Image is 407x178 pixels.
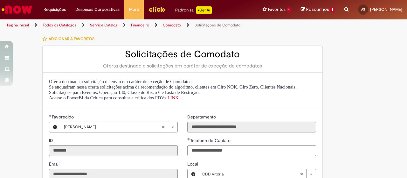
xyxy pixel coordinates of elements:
[195,23,240,28] a: Solicitações de Comodato
[168,95,179,100] a: LINK
[287,7,292,13] span: 1
[49,63,316,69] div: Oferta destinada a solicitações em caráter de exceção de comodatos
[370,7,402,12] span: [PERSON_NAME]
[187,161,199,167] span: Local
[187,114,217,120] span: Somente leitura - Departamento
[163,23,181,28] a: Comodato
[75,6,120,13] span: Despesas Corporativas
[49,114,52,117] span: Obrigatório Preenchido
[7,23,29,28] a: Página inicial
[90,23,117,28] a: Service Catalog
[64,122,162,132] span: [PERSON_NAME]
[61,122,177,132] a: [PERSON_NAME]Limpar campo Favorecido
[306,6,329,12] span: Rascunhos
[131,23,149,28] a: Financeiro
[148,4,166,14] img: click_logo_yellow_360x200.png
[49,49,316,60] h2: Solicitações de Comodato
[42,32,98,46] button: Adicionar a Favoritos
[49,145,178,156] input: ID
[196,6,212,14] p: +GenAi
[1,3,33,16] img: ServiceNow
[361,7,365,11] span: AS
[5,19,266,31] ul: Trilhas de página
[49,161,61,167] span: Somente leitura - Email
[187,138,190,140] span: Obrigatório Preenchido
[301,7,335,13] a: Rascunhos
[187,122,316,132] input: Departamento
[330,7,335,13] span: 1
[44,6,66,13] span: Requisições
[158,122,168,132] abbr: Limpar campo Favorecido
[49,79,297,100] span: Oferta destinada a solicitação de envio em caráter de exceção de Comodatos. Se enquadram nessa of...
[187,114,217,120] label: Somente leitura - Departamento
[49,137,54,144] label: Somente leitura - ID
[187,145,316,156] input: Telefone de Contato
[175,6,212,14] div: Padroniza
[49,36,94,41] span: Adicionar a Favoritos
[129,6,139,13] span: More
[49,122,61,132] button: Favorecido, Visualizar este registro Andressa Santiago Silva
[43,23,76,28] a: Todos os Catálogos
[52,114,75,120] span: Necessários - Favorecido
[268,6,286,13] span: Favoritos
[190,138,232,143] span: Telefone de Contato
[49,161,61,167] label: Somente leitura - Email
